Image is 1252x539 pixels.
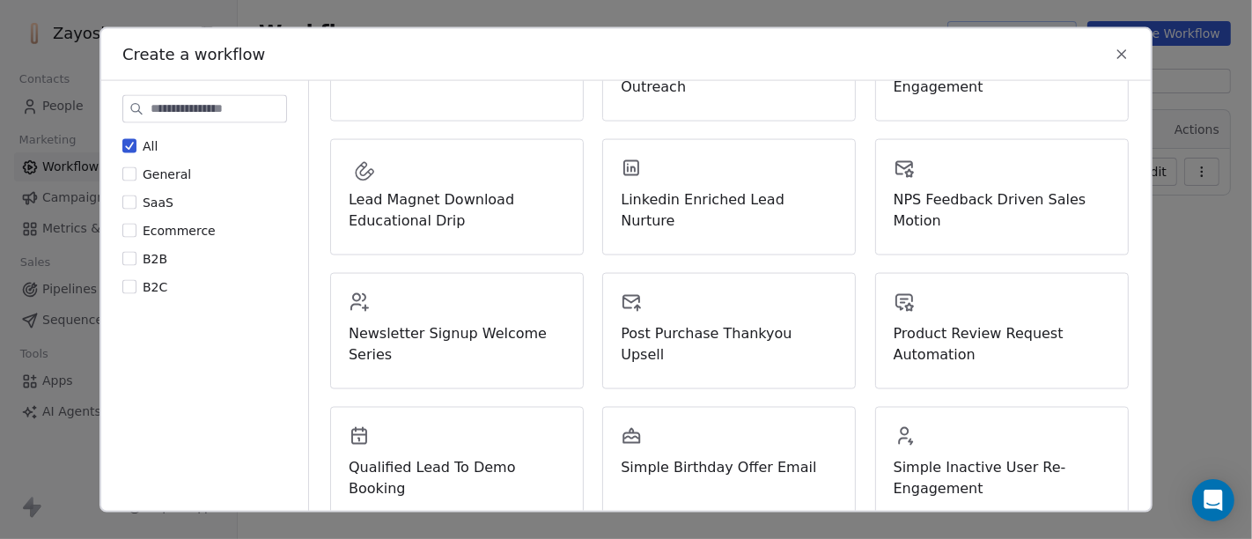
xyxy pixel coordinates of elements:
span: Newsletter Signup Welcome Series [349,323,565,365]
span: Hot Lead Fast Track High Engagement [894,55,1110,98]
button: B2B [122,250,136,268]
button: B2C [122,278,136,296]
span: Lead Magnet Download Educational Drip [349,189,565,232]
div: Open Intercom Messenger [1192,479,1234,521]
span: Simple Birthday Offer Email [621,457,837,478]
span: Create a workflow [122,43,265,66]
button: All [122,137,136,155]
span: Simple Inactive User Re-Engagement [894,457,1110,499]
span: High Value Lead Alert Rapid Outreach [621,55,837,98]
span: B2B [143,252,167,266]
span: SaaS [143,196,173,210]
span: Linkedin Enriched Lead Nurture [621,189,837,232]
span: Post Purchase Thankyou Upsell [621,323,837,365]
span: General [143,167,191,181]
span: All [143,139,158,153]
span: Product Review Request Automation [894,323,1110,365]
button: Ecommerce [122,222,136,240]
button: General [122,166,136,183]
span: Qualified Lead To Demo Booking [349,457,565,499]
span: NPS Feedback Driven Sales Motion [894,189,1110,232]
span: B2C [143,280,167,294]
button: SaaS [122,194,136,211]
span: Ecommerce [143,224,216,238]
